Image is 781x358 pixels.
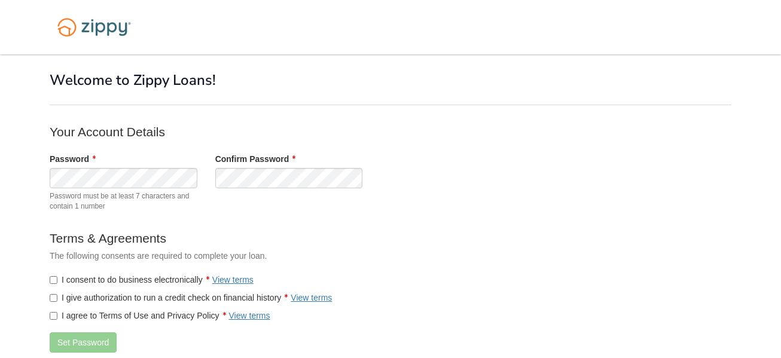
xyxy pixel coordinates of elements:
input: I agree to Terms of Use and Privacy PolicyView terms [50,312,57,320]
label: Password [50,153,96,165]
input: I consent to do business electronicallyView terms [50,276,57,284]
p: Terms & Agreements [50,230,528,247]
label: Confirm Password [215,153,296,165]
button: Set Password [50,332,117,353]
label: I consent to do business electronically [50,274,254,286]
label: I give authorization to run a credit check on financial history [50,292,332,304]
a: View terms [229,311,270,320]
input: I give authorization to run a credit check on financial historyView terms [50,294,57,302]
a: View terms [291,293,332,302]
p: Your Account Details [50,123,528,140]
input: Verify Password [215,168,363,188]
span: Password must be at least 7 characters and contain 1 number [50,191,197,212]
label: I agree to Terms of Use and Privacy Policy [50,310,270,322]
img: Logo [50,12,139,42]
p: The following consents are required to complete your loan. [50,250,528,262]
a: View terms [212,275,254,284]
h1: Welcome to Zippy Loans! [50,72,731,88]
